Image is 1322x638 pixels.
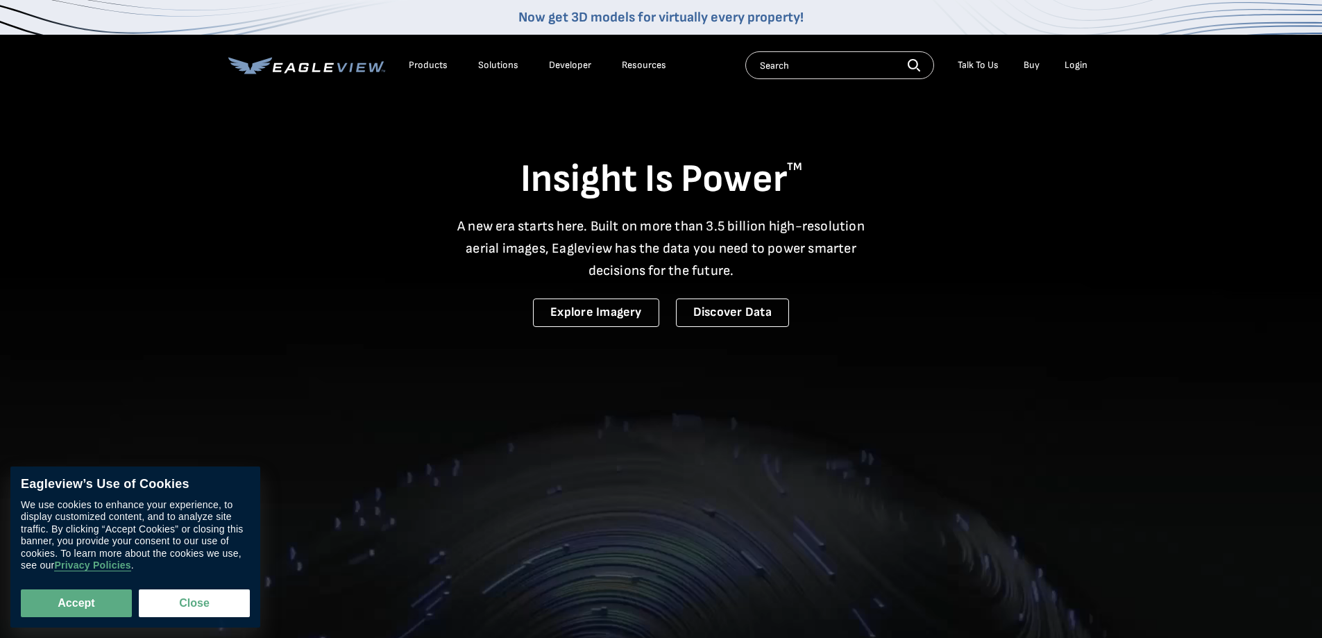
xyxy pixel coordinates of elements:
[518,9,804,26] a: Now get 3D models for virtually every property!
[533,299,659,327] a: Explore Imagery
[676,299,789,327] a: Discover Data
[478,59,518,72] div: Solutions
[958,59,999,72] div: Talk To Us
[21,499,250,572] div: We use cookies to enhance your experience, to display customized content, and to analyze site tra...
[622,59,666,72] div: Resources
[21,589,132,617] button: Accept
[21,477,250,492] div: Eagleview’s Use of Cookies
[745,51,934,79] input: Search
[449,215,874,282] p: A new era starts here. Built on more than 3.5 billion high-resolution aerial images, Eagleview ha...
[1024,59,1040,72] a: Buy
[409,59,448,72] div: Products
[54,560,130,572] a: Privacy Policies
[549,59,591,72] a: Developer
[139,589,250,617] button: Close
[228,156,1094,204] h1: Insight Is Power
[1065,59,1087,72] div: Login
[787,160,802,174] sup: TM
